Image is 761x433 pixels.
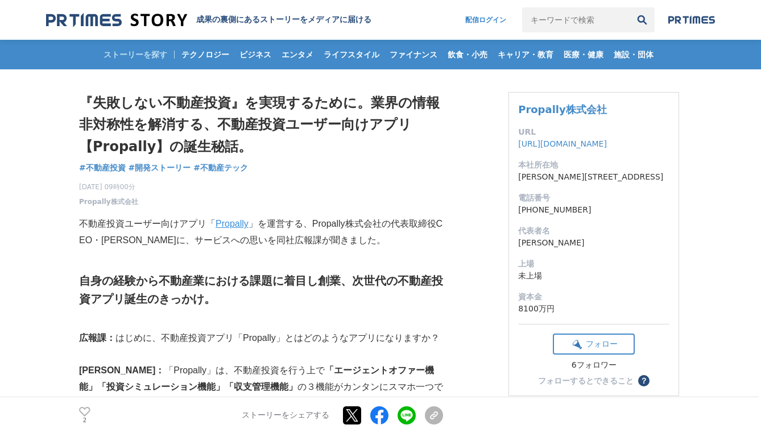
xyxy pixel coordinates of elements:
span: 飲食・小売 [443,49,492,60]
a: 成果の裏側にあるストーリーをメディアに届ける 成果の裏側にあるストーリーをメディアに届ける [46,13,371,28]
img: prtimes [668,15,715,24]
p: はじめに、不動産投資アプリ「Propally」とはどのようなアプリになりますか？ [79,330,443,347]
strong: 広報課： [79,333,115,343]
a: Propally [216,219,249,228]
div: 6フォロワー [553,360,635,370]
a: ファイナンス [385,40,442,69]
dd: [PHONE_NUMBER] [518,204,669,216]
dd: [PERSON_NAME] [518,237,669,249]
span: エンタメ [277,49,318,60]
span: #開発ストーリー [129,163,191,173]
dt: 上場 [518,258,669,270]
a: 施設・団体 [609,40,658,69]
div: フォローするとできること [538,377,634,385]
p: 不動産投資ユーザー向けアプリ「 」を運営する、Propally株式会社の代表取締役CEO・[PERSON_NAME]に、サービスへの思いを同社広報課が聞きました。 [79,216,443,249]
a: #不動産テック [193,162,248,174]
button: ？ [638,375,650,386]
a: テクノロジー [177,40,234,69]
span: [DATE] 09時00分 [79,182,138,192]
span: 施設・団体 [609,49,658,60]
dt: 本社所在地 [518,159,669,171]
a: 医療・健康 [559,40,608,69]
p: 「Propally」は、不動産投資を行う上で の３機能がカンタンにスマホ一つで利用可能な、ユーザーの収益最大化を目的とした投資用不動産アプリです。 [79,363,443,411]
span: 医療・健康 [559,49,608,60]
span: #不動産テック [193,163,248,173]
button: 検索 [630,7,655,32]
h2: 成果の裏側にあるストーリーをメディアに届ける [196,15,371,25]
p: 2 [79,418,90,423]
a: Propally株式会社 [518,103,607,115]
a: Propally株式会社 [79,197,138,207]
a: #開発ストーリー [129,162,191,174]
a: エンタメ [277,40,318,69]
a: キャリア・教育 [493,40,558,69]
h2: 自身の経験から不動産業における課題に着目し創業、次世代の不動産投資アプリ誕生のきっかけ。 [79,272,443,308]
span: ファイナンス [385,49,442,60]
h1: 『失敗しない不動産投資』を実現するために。業界の情報非対称性を解消する、不動産投資ユーザー向けアプリ【Propally】の誕生秘話。 [79,92,443,157]
span: ビジネス [235,49,276,60]
span: ？ [640,377,648,385]
a: [URL][DOMAIN_NAME] [518,139,607,148]
strong: 「エージェントオファー機能」「投資シミュレーション機能」「収支管理機能」 [79,365,434,392]
strong: [PERSON_NAME]： [79,365,164,375]
dt: 電話番号 [518,192,669,204]
a: 飲食・小売 [443,40,492,69]
dd: 未上場 [518,270,669,282]
a: #不動産投資 [79,162,126,174]
a: 配信ログイン [454,7,518,32]
span: #不動産投資 [79,163,126,173]
button: フォロー [553,334,635,355]
span: テクノロジー [177,49,234,60]
a: ライフスタイル [319,40,384,69]
dd: [PERSON_NAME][STREET_ADDRESS] [518,171,669,183]
dd: 8100万円 [518,303,669,315]
dt: URL [518,126,669,138]
span: ライフスタイル [319,49,384,60]
p: ストーリーをシェアする [242,410,329,420]
img: 成果の裏側にあるストーリーをメディアに届ける [46,13,187,28]
dt: 代表者名 [518,225,669,237]
dt: 資本金 [518,291,669,303]
a: ビジネス [235,40,276,69]
input: キーワードで検索 [522,7,630,32]
span: キャリア・教育 [493,49,558,60]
